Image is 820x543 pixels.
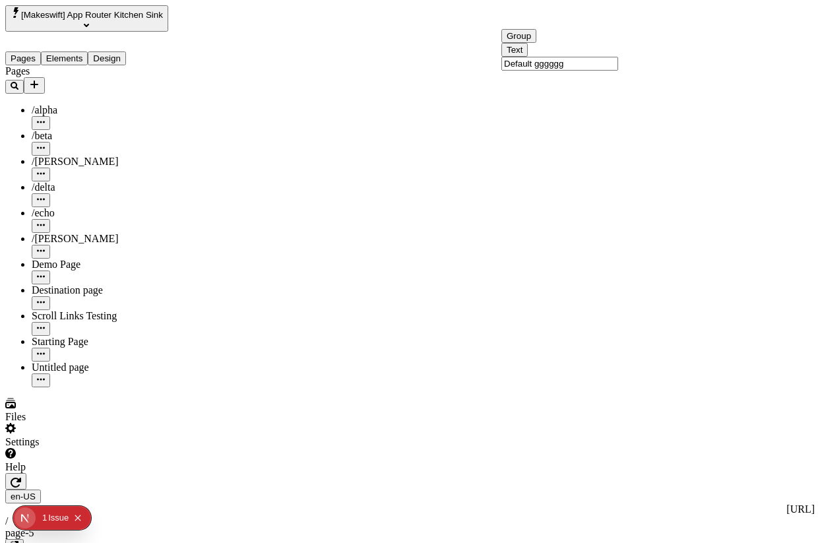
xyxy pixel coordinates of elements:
[21,10,163,20] span: [Makeswift] App Router Kitchen Sink
[5,490,41,503] button: Open locale picker
[32,104,188,116] div: /alpha
[5,503,815,515] div: [URL]
[5,461,188,473] div: Help
[5,527,815,539] div: page-5
[507,45,522,55] span: Text
[88,51,126,65] button: Design
[32,259,188,271] div: Demo Page
[32,284,188,296] div: Destination page
[5,65,188,77] div: Pages
[32,156,188,168] div: /[PERSON_NAME]
[32,233,188,245] div: /[PERSON_NAME]
[41,51,88,65] button: Elements
[32,336,188,348] div: Starting Page
[507,31,531,41] span: Group
[5,5,168,32] button: Select site
[5,411,188,423] div: Files
[24,77,45,94] button: Add new
[5,51,41,65] button: Pages
[5,515,815,527] div: /
[501,43,528,57] button: Text
[501,29,536,43] button: Group
[11,492,36,501] span: en-US
[32,310,188,322] div: Scroll Links Testing
[32,207,188,219] div: /echo
[5,436,188,448] div: Settings
[32,181,188,193] div: /delta
[32,362,188,373] div: Untitled page
[32,130,188,142] div: /beta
